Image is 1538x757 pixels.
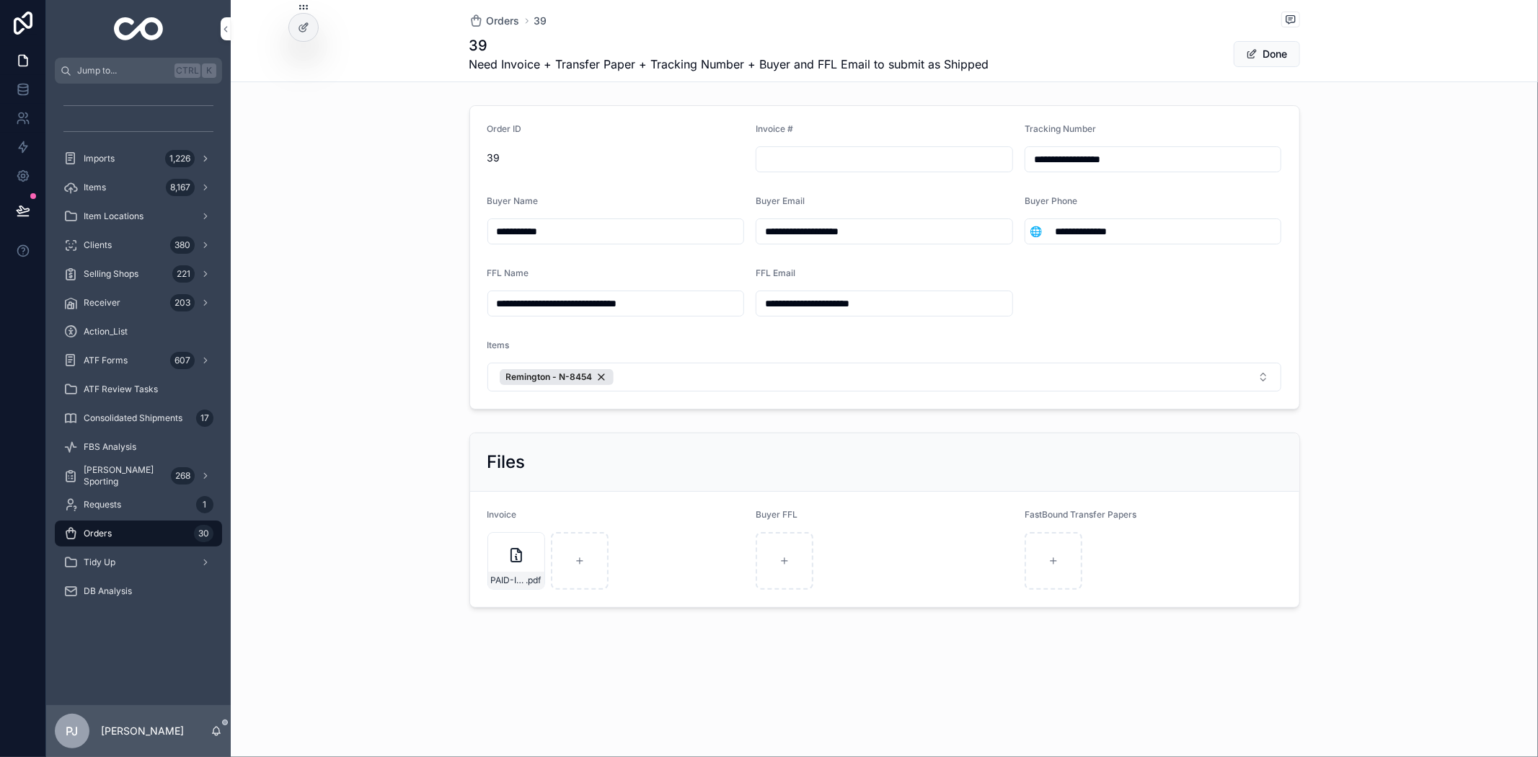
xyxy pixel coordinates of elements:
span: Requests [84,499,121,510]
a: ATF Review Tasks [55,376,222,402]
span: 🌐 [1030,224,1042,239]
span: Remington - N-8454 [506,371,593,383]
span: Ctrl [174,63,200,78]
span: PJ [66,722,79,740]
button: Done [1234,41,1300,67]
span: K [203,65,215,76]
span: PAID-INVOICE [491,575,526,586]
span: Tracking Number [1025,123,1096,134]
span: Orders [84,528,112,539]
a: [PERSON_NAME] Sporting268 [55,463,222,489]
span: Buyer Phone [1025,195,1077,206]
span: .pdf [526,575,542,586]
button: Select Button [1025,218,1046,244]
span: Items [84,182,106,193]
span: Need Invoice + Transfer Paper + Tracking Number + Buyer and FFL Email to submit as Shipped [469,56,989,73]
span: Items [487,340,510,350]
a: Action_List [55,319,222,345]
span: Receiver [84,297,120,309]
span: FFL Email [756,267,795,278]
a: Requests1 [55,492,222,518]
div: 30 [194,525,213,542]
button: Select Button [487,363,1282,391]
span: Tidy Up [84,557,115,568]
div: 17 [196,410,213,427]
span: Jump to... [77,65,169,76]
span: Imports [84,153,115,164]
a: Imports1,226 [55,146,222,172]
div: 8,167 [166,179,195,196]
button: Unselect 15754 [500,369,614,385]
a: Tidy Up [55,549,222,575]
span: Invoice # [756,123,793,134]
a: Item Locations [55,203,222,229]
a: Orders30 [55,521,222,546]
span: Orders [487,14,520,28]
span: Consolidated Shipments [84,412,182,424]
a: ATF Forms607 [55,347,222,373]
span: ATF Review Tasks [84,384,158,395]
a: Receiver203 [55,290,222,316]
span: Invoice [487,509,517,520]
span: Action_List [84,326,128,337]
button: Jump to...CtrlK [55,58,222,84]
span: Item Locations [84,211,143,222]
a: DB Analysis [55,578,222,604]
div: 1 [196,496,213,513]
span: [PERSON_NAME] Sporting [84,464,165,487]
a: Orders [469,14,520,28]
span: FBS Analysis [84,441,136,453]
a: 39 [534,14,547,28]
a: Selling Shops221 [55,261,222,287]
span: FastBound Transfer Papers [1025,509,1136,520]
span: ATF Forms [84,355,128,366]
div: 1,226 [165,150,195,167]
span: DB Analysis [84,585,132,597]
a: Consolidated Shipments17 [55,405,222,431]
span: Clients [84,239,112,251]
a: FBS Analysis [55,434,222,460]
p: [PERSON_NAME] [101,724,184,738]
div: 607 [170,352,195,369]
span: Buyer FFL [756,509,797,520]
span: Buyer Email [756,195,805,206]
div: 221 [172,265,195,283]
span: Selling Shops [84,268,138,280]
span: FFL Name [487,267,529,278]
div: 203 [170,294,195,311]
img: App logo [114,17,164,40]
span: 39 [487,151,745,165]
div: 380 [170,236,195,254]
h1: 39 [469,35,989,56]
span: Buyer Name [487,195,539,206]
div: scrollable content [46,84,231,623]
a: Clients380 [55,232,222,258]
a: Items8,167 [55,174,222,200]
h2: Files [487,451,526,474]
span: Order ID [487,123,522,134]
div: 268 [171,467,195,484]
